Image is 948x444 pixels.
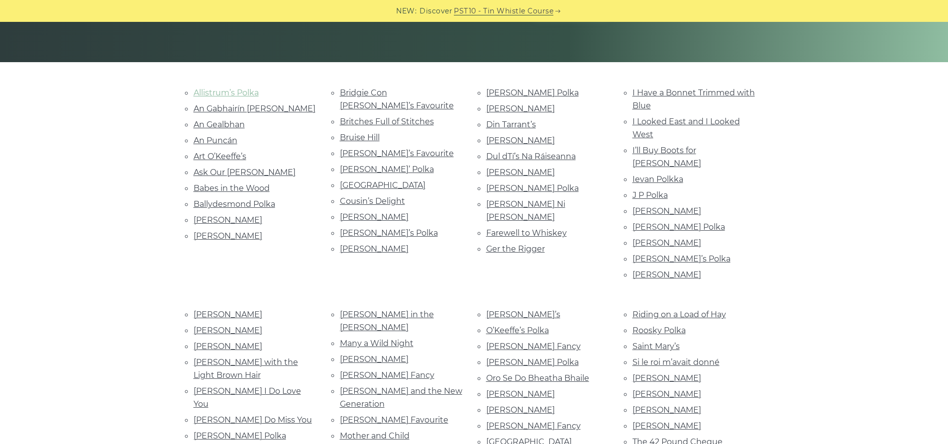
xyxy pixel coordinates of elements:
a: [PERSON_NAME] [194,342,262,351]
a: [PERSON_NAME] I Do Love You [194,386,301,409]
a: Ask Our [PERSON_NAME] [194,168,296,177]
a: O’Keeffe’s Polka [486,326,549,335]
a: Ievan Polkka [632,175,683,184]
a: [PERSON_NAME] Polka [486,88,579,97]
a: I’ll Buy Boots for [PERSON_NAME] [632,146,701,168]
a: Allistrum’s Polka [194,88,259,97]
a: J P Polka [632,190,668,200]
a: Si le roi m’avait donné [632,357,720,367]
a: [PERSON_NAME] with the Light Brown Hair [194,357,298,380]
a: [PERSON_NAME] Fancy [486,421,581,431]
a: Ger the Rigger [486,244,545,254]
a: Saint Mary’s [632,342,680,351]
a: Din Tarrant’s [486,120,536,129]
a: Cousin’s Delight [340,196,405,206]
a: Dul dTí’s Na Ráiseanna [486,152,576,161]
a: Many a Wild Night [340,339,414,348]
a: [PERSON_NAME] [632,389,701,399]
span: Discover [420,5,452,17]
a: An Gealbhan [194,120,245,129]
a: [PERSON_NAME] in the [PERSON_NAME] [340,310,434,332]
a: Mother and Child [340,431,410,441]
a: [PERSON_NAME] [194,231,262,241]
a: [PERSON_NAME]’s Polka [340,228,438,238]
a: [PERSON_NAME] [486,104,555,113]
a: [PERSON_NAME] [194,326,262,335]
a: [PERSON_NAME] Polka [632,222,725,232]
a: [PERSON_NAME] Ni [PERSON_NAME] [486,199,565,222]
a: [GEOGRAPHIC_DATA] [340,180,425,190]
a: [PERSON_NAME] Fancy [486,342,581,351]
a: [PERSON_NAME] [486,405,555,415]
a: [PERSON_NAME] Favourite [340,415,448,425]
a: [PERSON_NAME] [632,421,701,431]
a: [PERSON_NAME] [632,206,701,216]
a: [PERSON_NAME] [340,212,409,222]
a: PST10 - Tin Whistle Course [454,5,553,17]
a: Bruise Hill [340,133,380,142]
a: [PERSON_NAME] Polka [486,357,579,367]
a: Art O’Keeffe’s [194,152,246,161]
a: [PERSON_NAME] Polka [486,183,579,193]
a: [PERSON_NAME] Polka [194,431,286,441]
a: Roosky Polka [632,326,686,335]
a: [PERSON_NAME]’s [486,310,560,319]
a: [PERSON_NAME] [632,405,701,415]
a: Riding on a Load of Hay [632,310,726,319]
a: Farewell to Whiskey [486,228,567,238]
a: [PERSON_NAME] [486,168,555,177]
a: Ballydesmond Polka [194,199,275,209]
a: [PERSON_NAME] and the New Generation [340,386,462,409]
a: I Looked East and I Looked West [632,117,740,139]
a: [PERSON_NAME] [340,355,409,364]
a: [PERSON_NAME] [486,136,555,145]
a: Britches Full of Stitches [340,117,434,126]
a: An Puncán [194,136,237,145]
a: [PERSON_NAME]’ Polka [340,165,434,174]
a: [PERSON_NAME] [486,389,555,399]
a: [PERSON_NAME] [632,238,701,248]
a: An Gabhairín [PERSON_NAME] [194,104,316,113]
a: [PERSON_NAME] [194,310,262,319]
a: Bridgie Con [PERSON_NAME]’s Favourite [340,88,454,110]
span: NEW: [396,5,417,17]
a: [PERSON_NAME] Fancy [340,370,434,380]
a: [PERSON_NAME] Do Miss You [194,415,312,425]
a: Oro Se Do Bheatha Bhaile [486,373,589,383]
a: [PERSON_NAME] [632,373,701,383]
a: I Have a Bonnet Trimmed with Blue [632,88,755,110]
a: Babes in the Wood [194,183,270,193]
a: [PERSON_NAME] [340,244,409,254]
a: [PERSON_NAME]’s Polka [632,254,731,264]
a: [PERSON_NAME]’s Favourite [340,149,454,158]
a: [PERSON_NAME] [632,270,701,279]
a: [PERSON_NAME] [194,215,262,225]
